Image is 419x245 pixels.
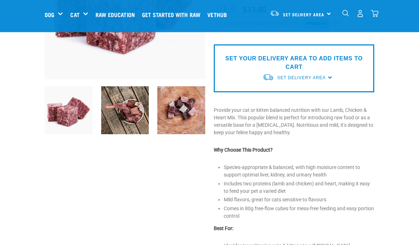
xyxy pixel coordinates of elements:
[224,205,374,220] li: Comes in 80g free-flow cubes for mess-free feeding and easy portion control
[94,0,140,29] a: Raw Education
[140,0,206,29] a: Get started with Raw
[224,196,374,204] li: Mild flavors, great for cats sensitive to flavours
[157,87,205,135] img: Lamb Salmon Duck Possum Heart Mixes
[371,10,379,17] img: home-icon@2x.png
[262,74,274,81] img: van-moving.png
[45,87,93,135] img: 1124 Lamb Chicken Heart Mix 01
[224,164,374,179] li: Species-appropriate & balanced, with high moisture content to support optimal liver, kidney, and ...
[277,76,326,81] span: Set Delivery Area
[214,107,374,137] p: Provide your cat or kitten balanced nutrition with our Lamb, Chicken & Heart Mix. This popular bl...
[219,55,369,72] p: SET YOUR DELIVERY AREA TO ADD ITEMS TO CART
[224,180,374,195] li: Includes two proteins (lamb and chicken) and heart, making it easy to feed your pet a varied diet
[357,10,364,17] img: user.png
[283,13,324,16] span: Set Delivery Area
[342,10,349,17] img: home-icon-1@2x.png
[70,10,79,19] a: Cat
[214,147,273,153] strong: Why Choose This Product?
[206,0,232,29] a: Vethub
[214,226,233,232] strong: Best For:
[45,10,54,19] a: Dog
[270,10,279,17] img: van-moving.png
[101,87,149,135] img: Assortment of Raw Essentials Ingredients Including,Wallaby Shoulder, Cubed Tripe, Cubed Turkey He...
